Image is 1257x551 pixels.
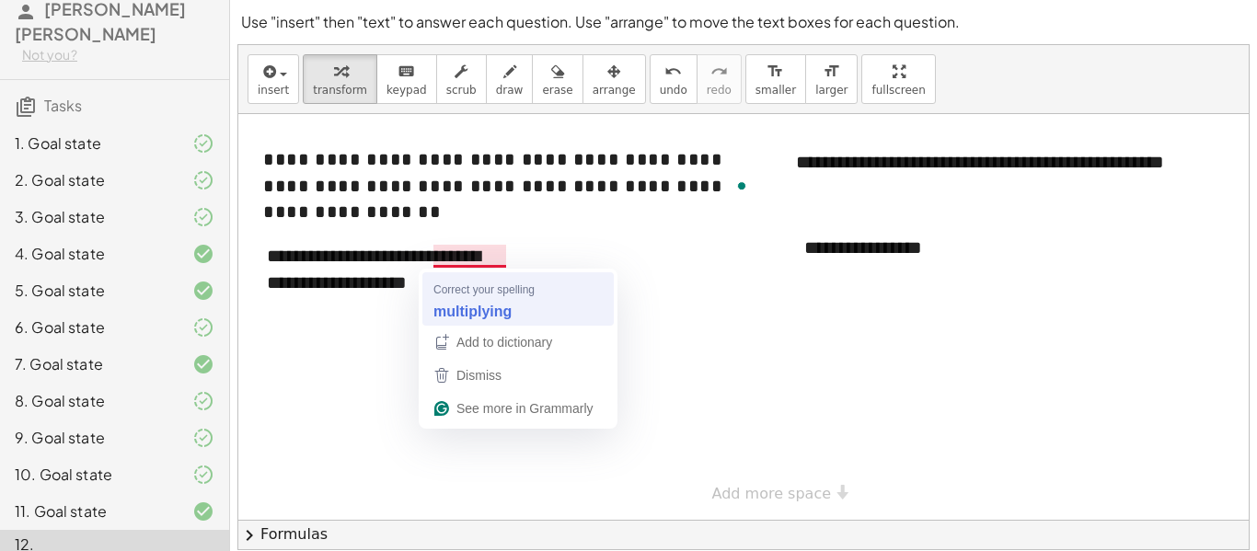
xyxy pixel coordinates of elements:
[815,84,848,97] span: larger
[192,500,214,522] i: Task finished and correct.
[376,54,437,104] button: keyboardkeypad
[542,84,572,97] span: erase
[436,54,487,104] button: scrub
[192,427,214,449] i: Task finished and part of it marked as correct.
[192,280,214,302] i: Task finished and correct.
[650,54,698,104] button: undoundo
[192,316,214,339] i: Task finished and part of it marked as correct.
[192,464,214,486] i: Task finished and part of it marked as correct.
[192,390,214,412] i: Task finished and part of it marked as correct.
[664,61,682,83] i: undo
[258,84,289,97] span: insert
[871,84,925,97] span: fullscreen
[22,46,214,64] div: Not you?
[582,54,646,104] button: arrange
[15,464,163,486] div: 10. Goal state
[15,427,163,449] div: 9. Goal state
[15,500,163,522] div: 11. Goal state
[710,61,728,83] i: redo
[313,84,367,97] span: transform
[861,54,935,104] button: fullscreen
[15,243,163,265] div: 4. Goal state
[241,11,1246,33] p: Use "insert" then "text" to answer each question. Use "arrange" to move the text boxes for each q...
[192,132,214,155] i: Task finished and part of it marked as correct.
[532,54,582,104] button: erase
[15,206,163,228] div: 3. Goal state
[15,353,163,375] div: 7. Goal state
[303,54,377,104] button: transform
[398,61,415,83] i: keyboard
[238,524,260,546] span: chevron_right
[15,390,163,412] div: 8. Goal state
[805,54,858,104] button: format_sizelarger
[15,132,163,155] div: 1. Goal state
[15,169,163,191] div: 2. Goal state
[245,128,769,244] div: To enrich screen reader interactions, please activate Accessibility in Grammarly extension settings
[712,485,832,502] span: Add more space
[386,84,427,97] span: keypad
[593,84,636,97] span: arrange
[192,169,214,191] i: Task finished and part of it marked as correct.
[755,84,796,97] span: smaller
[486,54,534,104] button: draw
[192,243,214,265] i: Task finished and correct.
[248,224,525,314] div: To enrich screen reader interactions, please activate Accessibility in Grammarly extension settings
[192,206,214,228] i: Task finished and part of it marked as correct.
[496,84,524,97] span: draw
[192,353,214,375] i: Task finished and correct.
[745,54,806,104] button: format_sizesmaller
[446,84,477,97] span: scrub
[44,96,82,115] span: Tasks
[697,54,742,104] button: redoredo
[660,84,687,97] span: undo
[823,61,840,83] i: format_size
[15,280,163,302] div: 5. Goal state
[707,84,732,97] span: redo
[15,316,163,339] div: 6. Goal state
[248,54,299,104] button: insert
[767,61,784,83] i: format_size
[238,520,1249,549] button: chevron_rightFormulas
